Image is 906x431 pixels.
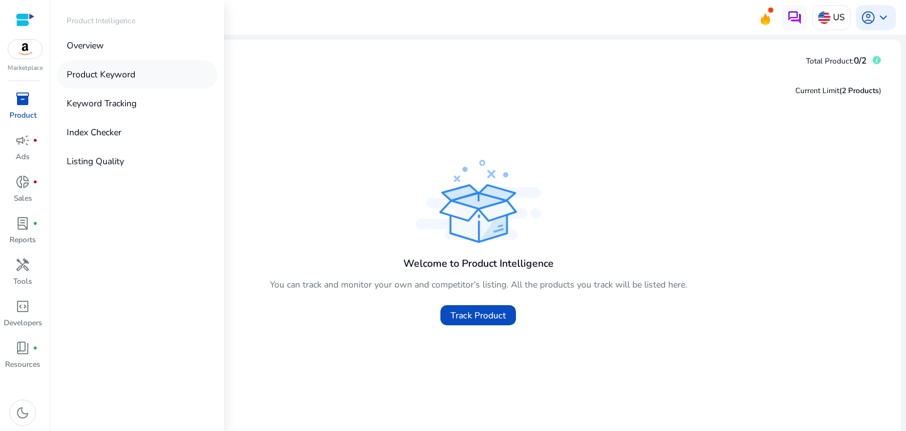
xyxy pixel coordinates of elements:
span: fiber_manual_record [33,179,38,184]
span: keyboard_arrow_down [876,10,891,25]
p: US [833,6,845,28]
img: amazon.svg [8,40,42,59]
img: track_product.svg [415,160,541,243]
span: inventory_2 [15,91,30,106]
p: Product [9,109,36,121]
span: donut_small [15,174,30,189]
p: Keyword Tracking [67,97,137,110]
p: Product Keyword [67,68,135,81]
h4: Welcome to Product Intelligence [403,258,554,270]
span: campaign [15,133,30,148]
p: Developers [4,317,42,328]
span: book_4 [15,340,30,355]
span: lab_profile [15,216,30,231]
span: fiber_manual_record [33,221,38,226]
span: handyman [15,257,30,272]
span: code_blocks [15,299,30,314]
span: account_circle [861,10,876,25]
span: 0/2 [854,55,866,67]
p: Resources [5,359,40,370]
span: fiber_manual_record [33,345,38,350]
p: Index Checker [67,126,121,139]
img: us.svg [818,11,830,24]
span: Total Product: [806,56,854,66]
span: Track Product [450,309,506,322]
p: Marketplace [8,64,43,73]
p: You can track and monitor your own and competitor’s listing. All the products you track will be l... [270,278,687,291]
p: Reports [9,234,36,245]
p: Sales [14,193,32,204]
span: (2 Products [839,86,879,96]
p: Listing Quality [67,155,124,168]
div: Current Limit ) [795,85,881,96]
span: fiber_manual_record [33,138,38,143]
span: dark_mode [15,405,30,420]
p: Product Intelligence [67,15,135,26]
p: Tools [13,276,32,287]
p: Ads [16,151,30,162]
p: Overview [67,39,104,52]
